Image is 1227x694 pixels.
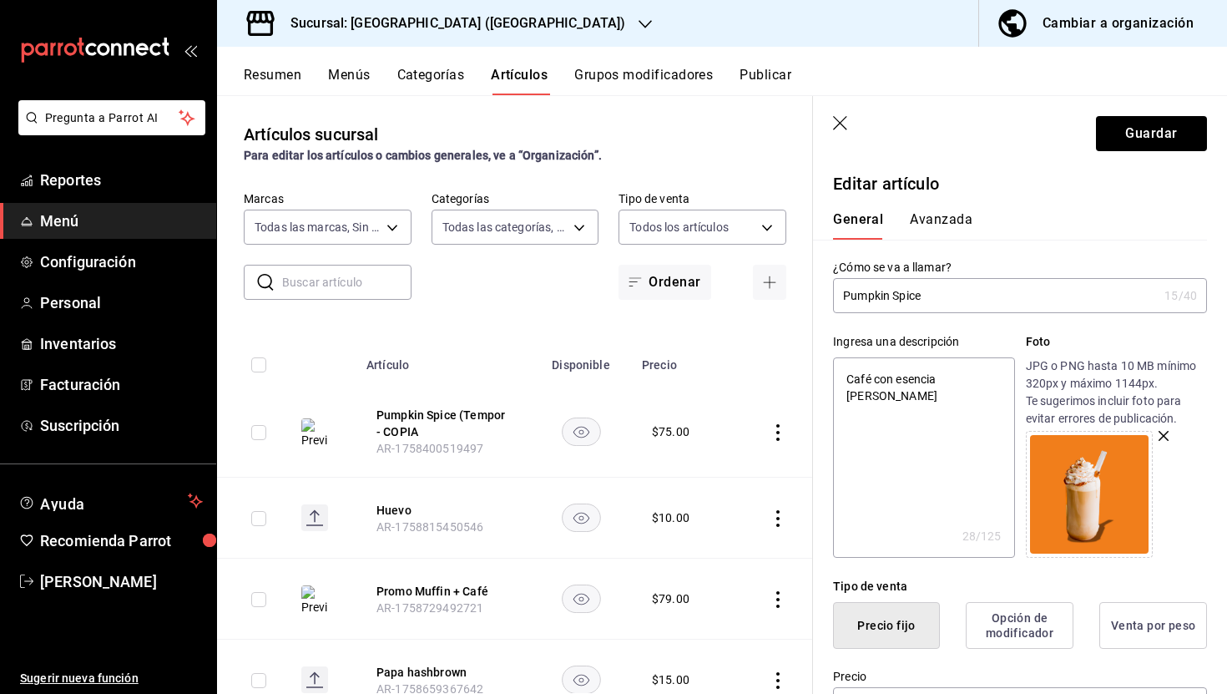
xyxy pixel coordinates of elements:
[910,211,972,240] button: Avanzada
[833,261,1207,273] label: ¿Cómo se va a llamar?
[1096,116,1207,151] button: Guardar
[376,601,483,615] span: AR-1758729492721
[530,333,632,387] th: Disponible
[12,121,205,139] a: Pregunta a Parrot AI
[574,67,713,95] button: Grupos modificadores
[376,407,510,440] button: edit-product-location
[244,149,602,162] strong: Para editar los artículos o cambios generales, ve a “Organización”.
[397,67,465,95] button: Categorías
[40,251,203,273] span: Configuración
[833,211,1187,240] div: navigation tabs
[376,442,483,455] span: AR-1758400519497
[301,418,328,448] img: Preview
[562,585,601,613] button: availability-product
[255,219,381,236] span: Todas las marcas, Sin marca
[562,418,601,446] button: availability-product
[40,529,203,552] span: Recomienda Parrot
[652,590,689,607] div: $ 79.00
[770,424,786,441] button: actions
[562,666,601,694] button: availability-product
[356,333,530,387] th: Artículo
[619,193,786,205] label: Tipo de venta
[244,67,1227,95] div: navigation tabs
[20,670,203,687] span: Sugerir nueva función
[277,13,625,33] h3: Sucursal: [GEOGRAPHIC_DATA] ([GEOGRAPHIC_DATA])
[184,43,197,57] button: open_drawer_menu
[652,509,689,526] div: $ 10.00
[629,219,729,236] span: Todos los artículos
[40,332,203,355] span: Inventarios
[40,210,203,232] span: Menú
[432,193,599,205] label: Categorías
[833,602,940,649] button: Precio fijo
[962,528,1002,545] div: 28 /125
[40,291,203,314] span: Personal
[40,373,203,396] span: Facturación
[562,504,601,532] button: availability-product
[1026,333,1207,351] p: Foto
[301,585,328,615] img: Preview
[376,664,510,681] button: edit-product-location
[966,602,1073,649] button: Opción de modificador
[18,100,205,135] button: Pregunta a Parrot AI
[652,671,689,688] div: $ 15.00
[770,510,786,527] button: actions
[244,122,378,147] div: Artículos sucursal
[833,211,883,240] button: General
[40,169,203,191] span: Reportes
[770,672,786,689] button: actions
[1030,435,1149,554] img: Preview
[1043,12,1194,35] div: Cambiar a organización
[40,414,203,437] span: Suscripción
[652,423,689,440] div: $ 75.00
[282,266,412,299] input: Buscar artículo
[619,265,710,300] button: Ordenar
[40,491,181,511] span: Ayuda
[244,67,301,95] button: Resumen
[491,67,548,95] button: Artículos
[632,333,731,387] th: Precio
[1164,287,1197,304] div: 15 /40
[740,67,791,95] button: Publicar
[376,520,483,534] span: AR-1758815450546
[833,578,1207,595] div: Tipo de venta
[1099,602,1207,649] button: Venta por peso
[328,67,370,95] button: Menús
[376,583,510,600] button: edit-product-location
[376,502,510,519] button: edit-product-location
[833,333,1014,351] div: Ingresa una descripción
[45,109,179,127] span: Pregunta a Parrot AI
[442,219,568,236] span: Todas las categorías, Sin categoría
[833,171,1207,196] p: Editar artículo
[770,591,786,608] button: actions
[40,570,203,593] span: [PERSON_NAME]
[1026,357,1207,428] p: JPG o PNG hasta 10 MB mínimo 320px y máximo 1144px. Te sugerimos incluir foto para evitar errores...
[244,193,412,205] label: Marcas
[833,671,1207,682] label: Precio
